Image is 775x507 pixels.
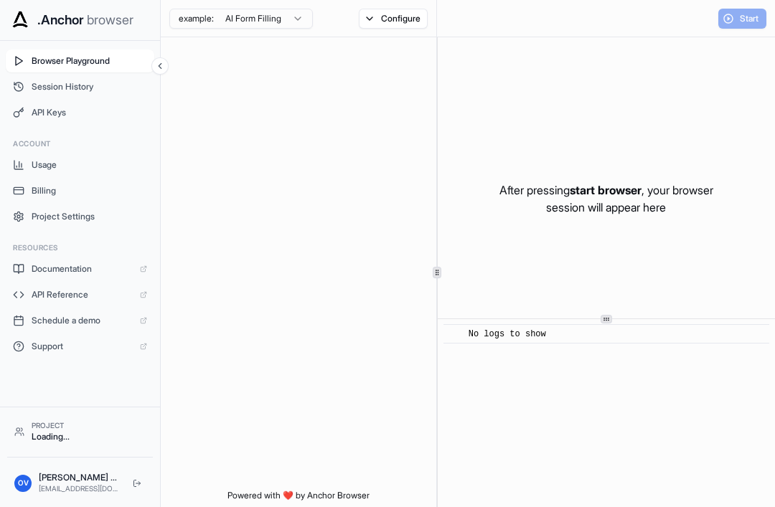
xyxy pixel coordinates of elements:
span: example: [179,13,214,24]
button: Browser Playground [6,49,154,72]
span: .Anchor [37,10,84,30]
span: Session History [32,81,147,93]
button: ProjectLoading... [7,414,153,448]
span: Powered with ❤️ by Anchor Browser [227,490,370,507]
button: Logout [128,475,146,492]
button: Project Settings [6,205,154,228]
img: Anchor Icon [9,9,32,32]
a: API Reference [6,283,154,306]
span: OV [18,478,29,488]
span: Project Settings [32,211,147,222]
button: Configure [359,9,428,29]
button: Collapse sidebar [151,57,169,75]
span: API Reference [32,289,133,300]
a: Documentation [6,257,154,280]
span: Usage [32,159,147,171]
span: No logs to show [469,329,546,339]
span: ​ [451,327,458,341]
button: API Keys [6,101,154,124]
a: Schedule a demo [6,309,154,332]
div: [PERSON_NAME] DMD V [39,472,121,483]
a: Support [6,335,154,358]
div: Loading... [32,431,146,442]
h3: Resources [13,242,147,253]
h3: Account [13,138,147,149]
div: Project [32,420,146,431]
span: Billing [32,185,147,196]
div: [EMAIL_ADDRESS][DOMAIN_NAME] [39,483,121,494]
span: API Keys [32,107,147,118]
span: browser [87,10,133,30]
span: Documentation [32,263,133,275]
p: After pressing , your browser session will appear here [499,181,713,216]
span: Browser Playground [32,55,147,67]
span: Schedule a demo [32,315,133,326]
button: Usage [6,153,154,176]
button: Billing [6,179,154,202]
span: start browser [570,183,642,197]
button: Session History [6,75,154,98]
span: Support [32,341,133,352]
